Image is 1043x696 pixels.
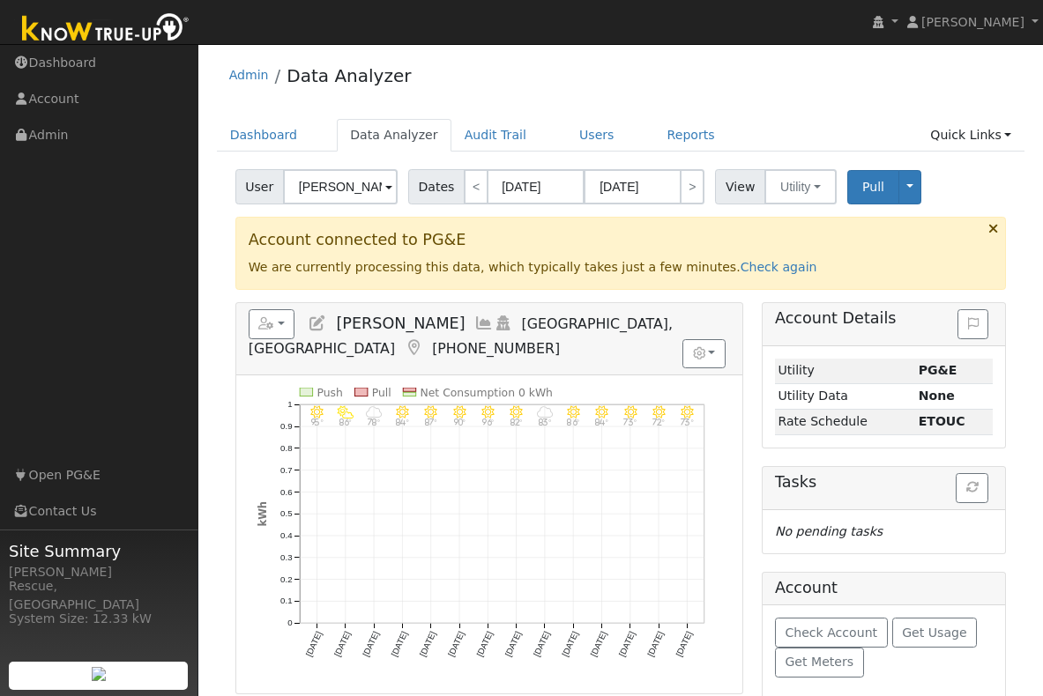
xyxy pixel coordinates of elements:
div: System Size: 12.33 kW [9,610,189,628]
text: [DATE] [588,630,608,658]
span: User [235,169,284,204]
span: [PHONE_NUMBER] [432,340,560,357]
text: 0.5 [280,509,292,519]
text: [DATE] [332,630,352,658]
i: No pending tasks [775,524,883,538]
div: [PERSON_NAME] [9,563,189,581]
i: 9/30 - Clear [681,406,693,419]
p: 96° [476,418,499,426]
div: Rescue, [GEOGRAPHIC_DATA] [9,577,189,614]
h5: Tasks [775,473,993,492]
i: 9/26 - Clear [567,406,579,419]
i: 9/29 - Clear [652,406,664,419]
i: 9/17 - Clear [310,406,323,419]
text: [DATE] [446,630,466,658]
text: [DATE] [474,630,495,658]
text: [DATE] [389,630,409,658]
input: Select a User [283,169,398,204]
text: 1 [287,400,292,410]
i: 9/24 - Clear [510,406,522,419]
text: 0.7 [280,465,292,475]
span: Check Account [785,626,877,640]
text: 0.8 [280,443,292,453]
h5: Account Details [775,309,993,328]
td: Utility [775,359,915,384]
i: 9/20 - Clear [396,406,408,419]
button: Utility [764,169,837,204]
p: 95° [305,418,328,426]
i: 9/19 - Cloudy [366,406,383,419]
p: 72° [647,418,670,426]
span: View [715,169,765,204]
span: [GEOGRAPHIC_DATA], [GEOGRAPHIC_DATA] [249,315,673,357]
text: 0.2 [280,574,292,584]
i: 9/18 - PartlyCloudy [337,406,354,419]
p: 83° [533,418,556,426]
text: Pull [371,387,391,399]
p: 82° [504,418,527,426]
text: kWh [256,501,268,527]
button: Pull [847,170,899,204]
text: [DATE] [303,630,324,658]
p: 86° [562,418,585,426]
text: 0.4 [280,530,293,540]
text: [DATE] [361,630,381,658]
i: 9/28 - Clear [623,406,636,419]
h5: Account [775,579,838,596]
a: Edit User (38158) [308,315,327,332]
a: Multi-Series Graph [474,315,494,332]
td: Utility Data [775,383,915,409]
text: Push [317,387,342,399]
text: 0.9 [280,421,292,431]
p: 87° [419,418,442,426]
td: Rate Schedule [775,409,915,434]
a: Users [566,119,628,152]
p: 84° [590,418,613,426]
div: We are currently processing this data, which typically takes just a few minutes. [235,217,1007,289]
span: [PERSON_NAME] [921,15,1024,29]
text: 0.6 [280,487,292,497]
text: [DATE] [532,630,552,658]
img: retrieve [92,667,106,681]
i: 9/27 - Clear [595,406,607,419]
text: 0 [287,618,292,628]
a: Map [404,339,423,357]
text: [DATE] [645,630,666,658]
button: Refresh [956,473,988,503]
p: 84° [391,418,413,426]
button: Issue History [957,309,988,339]
span: Site Summary [9,539,189,563]
i: 9/25 - Cloudy [536,406,553,419]
a: Reports [654,119,728,152]
a: Admin [229,68,269,82]
text: [DATE] [503,630,523,658]
span: Get Usage [902,626,966,640]
span: Dates [408,169,465,204]
text: Net Consumption 0 kWh [420,387,552,399]
span: Pull [862,180,884,194]
button: Get Meters [775,648,864,677]
p: 73° [619,418,642,426]
p: 73° [675,418,698,426]
text: [DATE] [616,630,637,658]
text: 0.1 [280,596,292,606]
strong: None [919,389,955,403]
a: Data Analyzer [337,119,451,152]
p: 86° [334,418,357,426]
a: > [680,169,704,204]
button: Get Usage [892,618,978,648]
span: [PERSON_NAME] [336,315,465,332]
a: Check again [741,260,817,274]
p: 90° [448,418,471,426]
strong: ID: 17357255, authorized: 10/01/25 [919,363,957,377]
a: Audit Trail [451,119,540,152]
text: [DATE] [674,630,694,658]
text: 0.3 [280,552,292,562]
i: 9/21 - Clear [424,406,436,419]
span: Get Meters [785,655,853,669]
button: Check Account [775,618,888,648]
h3: Account connected to PG&E [249,231,994,249]
a: Quick Links [917,119,1024,152]
a: < [464,169,488,204]
a: Data Analyzer [287,65,411,86]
